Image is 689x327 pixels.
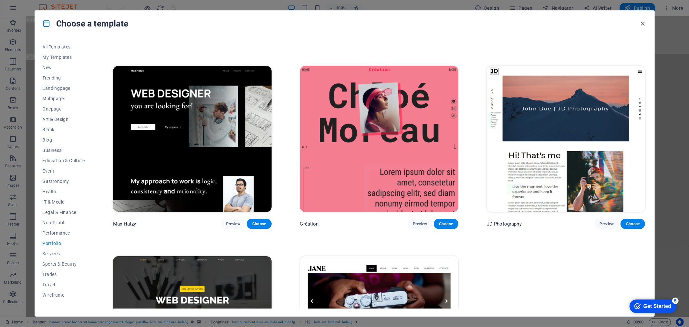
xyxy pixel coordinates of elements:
[487,221,522,227] p: JD Photography
[300,66,458,212] img: Création
[19,7,47,13] div: Get Started
[43,93,85,104] button: Multipager
[43,282,85,287] span: Travel
[43,189,85,194] span: Health
[5,3,52,17] div: Get Started 5 items remaining, 0% complete
[43,104,85,114] button: Onepager
[43,135,85,145] button: Blog
[43,62,85,73] button: New
[43,176,85,186] button: Gastronomy
[600,221,614,227] span: Preview
[43,114,85,124] button: Art & Design
[43,127,85,132] span: Blank
[43,137,85,142] span: Blog
[408,219,432,229] button: Preview
[626,221,640,227] span: Choose
[43,230,85,236] span: Performance
[621,219,645,229] button: Choose
[43,145,85,155] button: Business
[43,248,85,259] button: Services
[43,241,85,246] span: Portfolio
[43,86,85,91] span: Landingpage
[43,290,85,300] button: Wireframe
[43,158,85,163] span: Education & Culture
[43,75,85,80] span: Trending
[43,44,85,49] span: All Templates
[43,186,85,197] button: Health
[595,219,619,229] button: Preview
[43,106,85,111] span: Onepager
[43,292,85,298] span: Wireframe
[43,220,85,225] span: Non-Profit
[43,210,85,215] span: Legal & Finance
[43,65,85,70] span: New
[43,168,85,174] span: Event
[43,207,85,217] button: Legal & Finance
[439,221,453,227] span: Choose
[43,261,85,267] span: Sports & Beauty
[252,221,266,227] span: Choose
[43,52,85,62] button: My Templates
[43,217,85,228] button: Non-Profit
[43,124,85,135] button: Blank
[43,55,85,60] span: My Templates
[43,199,85,205] span: IT & Media
[43,179,85,184] span: Gastronomy
[226,221,240,227] span: Preview
[247,219,271,229] button: Choose
[43,269,85,280] button: Trades
[221,219,245,229] button: Preview
[43,228,85,238] button: Performance
[300,221,319,227] p: Création
[413,221,427,227] span: Preview
[43,238,85,248] button: Portfolio
[43,272,85,277] span: Trades
[113,66,271,212] img: Max Hatzy
[43,166,85,176] button: Event
[43,18,128,29] h4: Choose a template
[434,219,458,229] button: Choose
[48,1,54,8] div: 5
[43,148,85,153] span: Business
[43,280,85,290] button: Travel
[487,66,645,212] img: JD Photography
[43,96,85,101] span: Multipager
[43,259,85,269] button: Sports & Beauty
[43,73,85,83] button: Trending
[113,221,136,227] p: Max Hatzy
[43,42,85,52] button: All Templates
[43,155,85,166] button: Education & Culture
[43,197,85,207] button: IT & Media
[43,251,85,256] span: Services
[43,83,85,93] button: Landingpage
[43,117,85,122] span: Art & Design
